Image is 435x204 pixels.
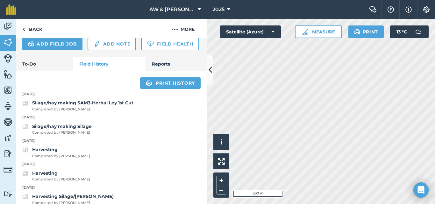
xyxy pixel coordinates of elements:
img: svg+xml;base64,PD94bWwgdmVyc2lvbj0iMS4wIiBlbmNvZGluZz0idXRmLTgiPz4KPCEtLSBHZW5lcmF0b3I6IEFkb2JlIE... [4,191,12,197]
img: Four arrows, one pointing top left, one top right, one bottom right and the last bottom left [218,158,225,165]
img: svg+xml;base64,PD94bWwgdmVyc2lvbj0iMS4wIiBlbmNvZGluZz0idXRmLTgiPz4KPCEtLSBHZW5lcmF0b3I6IEFkb2JlIE... [22,123,28,130]
img: svg+xml;base64,PHN2ZyB4bWxucz0iaHR0cDovL3d3dy53My5vcmcvMjAwMC9zdmciIHdpZHRoPSI1NiIgaGVpZ2h0PSI2MC... [4,38,12,47]
strong: Harvesting Silage/[PERSON_NAME] [32,193,114,199]
a: Add field job [22,38,82,50]
span: 13 ° C [396,25,407,38]
strong: Silage/hay making SAM3-Herbal Ley 1st Cut [32,100,133,106]
a: Reports [146,57,207,71]
a: Field Health [141,38,199,50]
p: [DATE] [16,185,207,191]
a: HarvestingCompleted by [PERSON_NAME] [22,146,90,159]
img: svg+xml;base64,PD94bWwgdmVyc2lvbj0iMS4wIiBlbmNvZGluZz0idXRmLTgiPz4KPCEtLSBHZW5lcmF0b3I6IEFkb2JlIE... [4,54,12,63]
a: To-Do [16,57,73,71]
img: svg+xml;base64,PD94bWwgdmVyc2lvbj0iMS4wIiBlbmNvZGluZz0idXRmLTgiPz4KPCEtLSBHZW5lcmF0b3I6IEFkb2JlIE... [412,25,425,38]
p: [DATE] [16,115,207,120]
a: Silage/hay making SilageCompleted by [PERSON_NAME] [22,123,92,136]
img: svg+xml;base64,PHN2ZyB4bWxucz0iaHR0cDovL3d3dy53My5vcmcvMjAwMC9zdmciIHdpZHRoPSIxOSIgaGVpZ2h0PSIyNC... [146,79,152,87]
img: A cog icon [423,6,430,13]
p: [DATE] [16,138,207,144]
button: – [217,185,226,194]
a: Print history [140,77,201,89]
img: Ruler icon [302,29,308,35]
button: + [217,176,226,185]
img: Two speech bubbles overlapping with the left bubble in the forefront [369,6,377,13]
img: svg+xml;base64,PHN2ZyB4bWxucz0iaHR0cDovL3d3dy53My5vcmcvMjAwMC9zdmciIHdpZHRoPSIxNyIgaGVpZ2h0PSIxNy... [405,6,412,13]
span: Completed by [PERSON_NAME] [32,153,90,159]
button: Satellite (Azure) [220,25,281,38]
img: svg+xml;base64,PD94bWwgdmVyc2lvbj0iMS4wIiBlbmNvZGluZz0idXRmLTgiPz4KPCEtLSBHZW5lcmF0b3I6IEFkb2JlIE... [4,101,12,111]
img: svg+xml;base64,PD94bWwgdmVyc2lvbj0iMS4wIiBlbmNvZGluZz0idXRmLTgiPz4KPCEtLSBHZW5lcmF0b3I6IEFkb2JlIE... [4,22,12,31]
span: Completed by [PERSON_NAME] [32,107,133,112]
img: A question mark icon [387,6,395,13]
a: Field History [73,57,145,71]
button: More [159,19,207,38]
button: i [213,134,229,150]
img: svg+xml;base64,PD94bWwgdmVyc2lvbj0iMS4wIiBlbmNvZGluZz0idXRmLTgiPz4KPCEtLSBHZW5lcmF0b3I6IEFkb2JlIE... [22,193,28,200]
img: svg+xml;base64,PHN2ZyB4bWxucz0iaHR0cDovL3d3dy53My5vcmcvMjAwMC9zdmciIHdpZHRoPSI1NiIgaGVpZ2h0PSI2MC... [4,69,12,79]
img: svg+xml;base64,PHN2ZyB4bWxucz0iaHR0cDovL3d3dy53My5vcmcvMjAwMC9zdmciIHdpZHRoPSIxOSIgaGVpZ2h0PSIyNC... [354,28,360,36]
a: Silage/hay making SAM3-Herbal Ley 1st CutCompleted by [PERSON_NAME] [22,99,133,112]
img: svg+xml;base64,PD94bWwgdmVyc2lvbj0iMS4wIiBlbmNvZGluZz0idXRmLTgiPz4KPCEtLSBHZW5lcmF0b3I6IEFkb2JlIE... [22,146,28,154]
strong: Harvesting [32,147,58,152]
img: svg+xml;base64,PHN2ZyB4bWxucz0iaHR0cDovL3d3dy53My5vcmcvMjAwMC9zdmciIHdpZHRoPSI5IiBoZWlnaHQ9IjI0Ii... [22,25,25,33]
button: Measure [295,25,342,38]
span: AW & [PERSON_NAME] & Son [149,6,195,13]
span: i [220,138,222,146]
img: svg+xml;base64,PD94bWwgdmVyc2lvbj0iMS4wIiBlbmNvZGluZz0idXRmLTgiPz4KPCEtLSBHZW5lcmF0b3I6IEFkb2JlIE... [28,40,34,48]
img: fieldmargin Logo [6,4,16,15]
img: svg+xml;base64,PHN2ZyB4bWxucz0iaHR0cDovL3d3dy53My5vcmcvMjAwMC9zdmciIHdpZHRoPSI1NiIgaGVpZ2h0PSI2MC... [4,85,12,95]
strong: Silage/hay making Silage [32,123,92,129]
span: Completed by [PERSON_NAME] [32,130,92,136]
div: Open Intercom Messenger [413,182,429,198]
a: Back [16,19,49,38]
p: [DATE] [16,161,207,167]
p: [DATE] [16,91,207,97]
strong: Harvesting [32,170,58,176]
a: HarvestingCompleted by [PERSON_NAME] [22,170,90,182]
img: svg+xml;base64,PHN2ZyB4bWxucz0iaHR0cDovL3d3dy53My5vcmcvMjAwMC9zdmciIHdpZHRoPSIyMCIgaGVpZ2h0PSIyNC... [172,25,178,33]
span: Completed by [PERSON_NAME] [32,177,90,182]
button: 13 °C [390,25,429,38]
img: svg+xml;base64,PD94bWwgdmVyc2lvbj0iMS4wIiBlbmNvZGluZz0idXRmLTgiPz4KPCEtLSBHZW5lcmF0b3I6IEFkb2JlIE... [22,99,28,107]
img: svg+xml;base64,PD94bWwgdmVyc2lvbj0iMS4wIiBlbmNvZGluZz0idXRmLTgiPz4KPCEtLSBHZW5lcmF0b3I6IEFkb2JlIE... [4,133,12,143]
button: Print [348,25,384,38]
a: Add note [88,38,136,50]
span: 2025 [212,6,225,13]
img: svg+xml;base64,PD94bWwgdmVyc2lvbj0iMS4wIiBlbmNvZGluZz0idXRmLTgiPz4KPCEtLSBHZW5lcmF0b3I6IEFkb2JlIE... [93,40,100,48]
img: svg+xml;base64,PD94bWwgdmVyc2lvbj0iMS4wIiBlbmNvZGluZz0idXRmLTgiPz4KPCEtLSBHZW5lcmF0b3I6IEFkb2JlIE... [4,149,12,158]
img: svg+xml;base64,PD94bWwgdmVyc2lvbj0iMS4wIiBlbmNvZGluZz0idXRmLTgiPz4KPCEtLSBHZW5lcmF0b3I6IEFkb2JlIE... [4,165,12,174]
img: svg+xml;base64,PD94bWwgdmVyc2lvbj0iMS4wIiBlbmNvZGluZz0idXRmLTgiPz4KPCEtLSBHZW5lcmF0b3I6IEFkb2JlIE... [22,170,28,177]
img: svg+xml;base64,PD94bWwgdmVyc2lvbj0iMS4wIiBlbmNvZGluZz0idXRmLTgiPz4KPCEtLSBHZW5lcmF0b3I6IEFkb2JlIE... [4,117,12,127]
